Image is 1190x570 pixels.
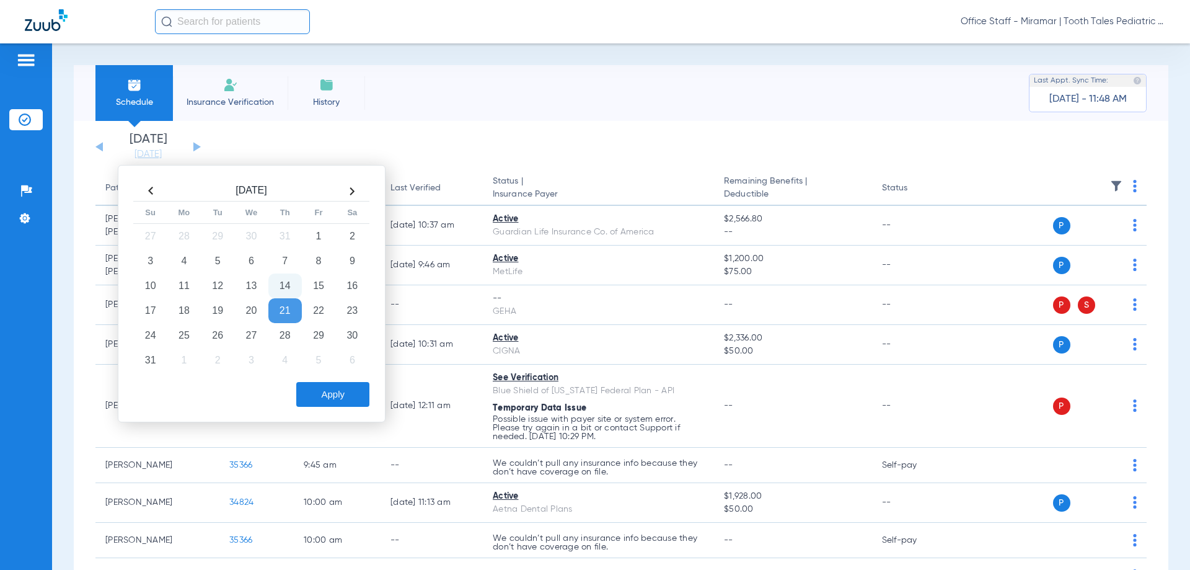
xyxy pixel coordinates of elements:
[381,448,483,483] td: --
[493,345,704,358] div: CIGNA
[155,9,310,34] input: Search for patients
[381,206,483,246] td: [DATE] 10:37 AM
[724,401,733,410] span: --
[1053,296,1070,314] span: P
[961,16,1165,28] span: Office Staff - Miramar | Tooth Tales Pediatric Dentistry & Orthodontics
[724,252,862,265] span: $1,200.00
[1133,76,1142,85] img: last sync help info
[493,213,704,226] div: Active
[493,415,704,441] p: Possible issue with payer site or system error. Please try again in a bit or contact Support if n...
[1034,74,1108,87] span: Last Appt. Sync Time:
[493,372,704,385] div: See Verification
[1110,180,1122,192] img: filter.svg
[872,523,956,558] td: Self-pay
[1053,336,1070,354] span: P
[493,252,704,265] div: Active
[95,523,219,558] td: [PERSON_NAME]
[294,483,381,523] td: 10:00 AM
[105,182,209,195] div: Patient Name
[724,503,862,516] span: $50.00
[1053,217,1070,234] span: P
[724,265,862,278] span: $75.00
[105,182,160,195] div: Patient Name
[724,536,733,545] span: --
[872,365,956,448] td: --
[16,53,36,68] img: hamburger-icon
[1133,459,1137,471] img: group-dot-blue.svg
[1133,338,1137,350] img: group-dot-blue.svg
[493,490,704,503] div: Active
[724,345,862,358] span: $50.00
[872,206,956,246] td: --
[229,536,252,545] span: 35366
[161,16,172,27] img: Search Icon
[724,226,862,239] span: --
[872,171,956,206] th: Status
[294,523,381,558] td: 10:00 AM
[381,365,483,448] td: [DATE] 12:11 AM
[483,171,714,206] th: Status |
[105,96,164,109] span: Schedule
[1053,398,1070,415] span: P
[229,498,253,507] span: 34824
[493,404,586,412] span: Temporary Data Issue
[724,332,862,345] span: $2,336.00
[390,182,473,195] div: Last Verified
[25,9,68,31] img: Zuub Logo
[95,483,219,523] td: [PERSON_NAME]
[493,265,704,278] div: MetLife
[493,459,704,476] p: We couldn’t pull any insurance info because they don’t have coverage on file.
[872,448,956,483] td: Self-pay
[872,325,956,365] td: --
[111,148,185,161] a: [DATE]
[1053,257,1070,274] span: P
[182,96,278,109] span: Insurance Verification
[167,181,335,202] th: [DATE]
[1053,494,1070,512] span: P
[381,325,483,365] td: [DATE] 10:31 AM
[381,523,483,558] td: --
[493,305,704,318] div: GEHA
[493,292,704,305] div: --
[1133,496,1137,509] img: group-dot-blue.svg
[714,171,871,206] th: Remaining Benefits |
[493,188,704,201] span: Insurance Payer
[493,503,704,516] div: Aetna Dental Plans
[296,382,369,407] button: Apply
[724,461,733,470] span: --
[390,182,441,195] div: Last Verified
[294,448,381,483] td: 9:45 AM
[1133,534,1137,546] img: group-dot-blue.svg
[95,448,219,483] td: [PERSON_NAME]
[1133,219,1137,231] img: group-dot-blue.svg
[493,332,704,345] div: Active
[223,78,238,92] img: Manual Insurance Verification
[872,285,956,325] td: --
[724,490,862,503] span: $1,928.00
[724,213,862,226] span: $2,566.80
[381,285,483,325] td: --
[1133,399,1137,412] img: group-dot-blue.svg
[1133,180,1137,192] img: group-dot-blue.svg
[381,483,483,523] td: [DATE] 11:13 AM
[1049,93,1127,105] span: [DATE] - 11:48 AM
[319,78,334,92] img: History
[493,226,704,239] div: Guardian Life Insurance Co. of America
[1133,259,1137,271] img: group-dot-blue.svg
[111,133,185,161] li: [DATE]
[297,96,356,109] span: History
[1078,296,1095,314] span: S
[381,246,483,285] td: [DATE] 9:46 AM
[724,188,862,201] span: Deductible
[1133,298,1137,311] img: group-dot-blue.svg
[872,246,956,285] td: --
[493,385,704,398] div: Blue Shield of [US_STATE] Federal Plan - API
[872,483,956,523] td: --
[127,78,142,92] img: Schedule
[724,300,733,309] span: --
[493,534,704,551] p: We couldn’t pull any insurance info because they don’t have coverage on file.
[229,461,252,470] span: 35366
